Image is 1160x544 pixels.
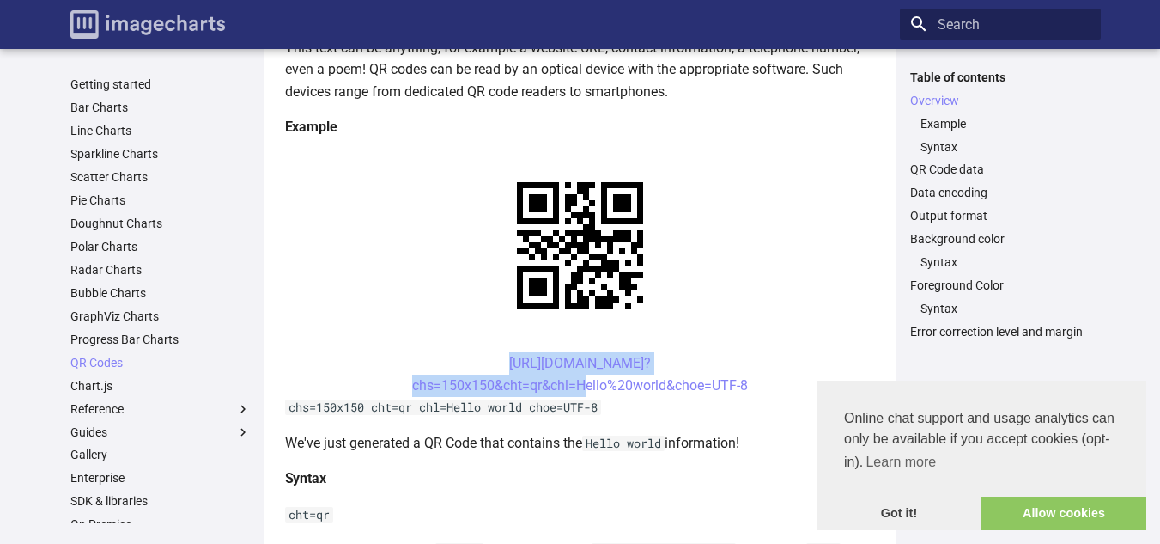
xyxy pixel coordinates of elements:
[70,378,251,394] a: Chart.js
[920,254,1090,270] a: Syntax
[412,355,748,394] a: [URL][DOMAIN_NAME]?chs=150x150&cht=qr&chl=Hello%20world&choe=UTF-8
[910,301,1090,316] nav: Foreground Color
[70,100,251,115] a: Bar Charts
[70,425,251,440] label: Guides
[910,162,1090,177] a: QR Code data
[70,216,251,231] a: Doughnut Charts
[285,432,876,455] p: We've just generated a QR Code that contains the information!
[817,497,981,531] a: dismiss cookie message
[70,146,251,162] a: Sparkline Charts
[910,116,1090,155] nav: Overview
[70,355,251,370] a: QR Codes
[920,301,1090,316] a: Syntax
[70,332,251,347] a: Progress Bar Charts
[70,285,251,301] a: Bubble Charts
[70,76,251,92] a: Getting started
[64,3,232,46] a: Image-Charts documentation
[910,324,1090,339] a: Error correction level and margin
[920,116,1090,131] a: Example
[920,139,1090,155] a: Syntax
[70,262,251,278] a: Radar Charts
[70,239,251,254] a: Polar Charts
[70,493,251,509] a: SDK & libraries
[582,436,665,451] code: Hello world
[285,116,876,138] h4: Example
[70,169,251,185] a: Scatter Charts
[981,497,1146,531] a: allow cookies
[817,381,1146,530] div: cookieconsent
[70,447,251,462] a: Gallery
[910,185,1090,200] a: Data encoding
[70,470,251,486] a: Enterprise
[910,254,1090,270] nav: Background color
[487,152,673,339] img: chart
[900,70,1101,340] nav: Table of contents
[844,408,1119,475] span: Online chat support and usage analytics can only be available if you accept cookies (opt-in).
[863,449,938,475] a: learn more about cookies
[70,401,251,417] label: Reference
[285,400,601,415] code: chs=150x150 cht=qr chl=Hello world choe=UTF-8
[900,70,1101,85] label: Table of contents
[910,93,1090,108] a: Overview
[70,309,251,324] a: GraphViz Charts
[910,208,1090,223] a: Output format
[900,9,1101,40] input: Search
[285,468,876,490] h4: Syntax
[70,10,225,39] img: logo
[285,507,333,523] code: cht=qr
[910,278,1090,293] a: Foreground Color
[910,231,1090,247] a: Background color
[70,123,251,138] a: Line Charts
[70,193,251,208] a: Pie Charts
[70,516,251,532] a: On Premise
